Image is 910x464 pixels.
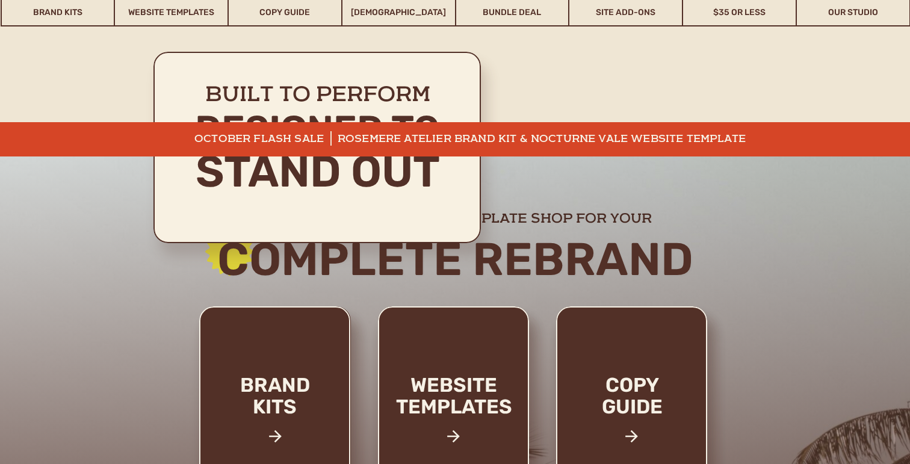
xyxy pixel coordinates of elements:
[375,374,533,444] a: website templates
[168,109,467,152] h2: Designed to
[168,84,467,110] h2: Built to perform
[130,235,781,283] h2: Complete rebrand
[224,374,326,451] a: brand kits
[336,132,746,147] a: rosemere atelier brand kit & nocturne vale website template
[194,132,342,147] a: october flash sale
[158,147,477,206] h2: stand out
[577,374,688,458] a: copy guide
